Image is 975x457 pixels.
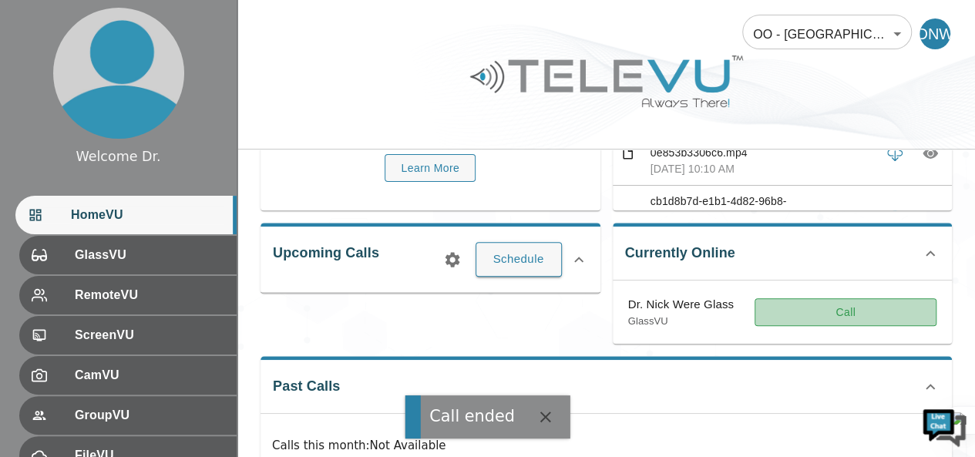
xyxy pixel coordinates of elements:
[76,146,160,166] div: Welcome Dr.
[742,12,912,55] div: OO - [GEOGRAPHIC_DATA] - N. Were
[19,276,237,314] div: RemoteVU
[53,8,184,139] img: profile.png
[921,403,967,449] img: Chat Widget
[651,193,873,226] p: cb1d8b7d-e1b1-4d82-96b8-6ea357ffc05e.mp4
[628,296,734,314] p: Dr. Nick Were Glass
[8,298,294,352] textarea: Type your message and hit 'Enter'
[651,161,873,177] p: [DATE] 10:10 AM
[272,437,940,455] p: Calls this month : Not Available
[476,242,562,276] button: Schedule
[755,298,936,327] button: Call
[26,72,65,110] img: d_736959983_company_1615157101543_736959983
[75,246,224,264] span: GlassVU
[19,316,237,355] div: ScreenVU
[468,49,745,113] img: Logo
[19,236,237,274] div: GlassVU
[429,405,515,428] div: Call ended
[89,133,213,288] span: We're online!
[75,406,224,425] span: GroupVU
[75,366,224,385] span: CamVU
[75,326,224,344] span: ScreenVU
[628,314,734,329] p: GlassVU
[19,356,237,395] div: CamVU
[253,8,290,45] div: Minimize live chat window
[385,154,476,183] button: Learn More
[15,196,237,234] div: HomeVU
[19,396,237,435] div: GroupVU
[71,206,224,224] span: HomeVU
[80,81,259,101] div: Chat with us now
[920,18,950,49] div: DNW
[75,286,224,304] span: RemoteVU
